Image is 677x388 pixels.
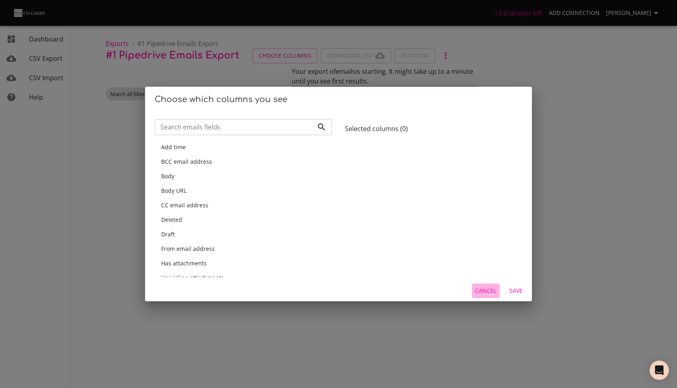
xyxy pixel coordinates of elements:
span: Save [506,286,525,296]
div: BCC email address [155,154,332,169]
div: CC email address [155,198,332,213]
div: From email address [155,242,332,256]
button: Cancel [472,284,500,298]
div: Draft [155,227,332,242]
span: From email address [161,245,215,252]
span: Deleted [161,216,182,223]
button: Save [503,284,529,298]
div: Has inline attachments [155,271,332,285]
h2: Choose which columns you see [155,93,522,106]
div: Open Intercom Messenger [650,361,669,380]
span: Cancel [475,286,496,296]
span: Has attachments [161,259,207,267]
span: Body [161,172,174,180]
h6: Selected columns ( 0 ) [345,125,522,133]
span: CC email address [161,201,208,209]
span: Add time [161,143,186,151]
span: Body URL [161,187,187,194]
span: Has inline attachments [161,274,224,282]
div: Add time [155,140,332,154]
span: Draft [161,230,175,238]
div: Has attachments [155,256,332,271]
div: Body URL [155,184,332,198]
div: Deleted [155,213,332,227]
div: Body [155,169,332,184]
span: BCC email address [161,158,212,165]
